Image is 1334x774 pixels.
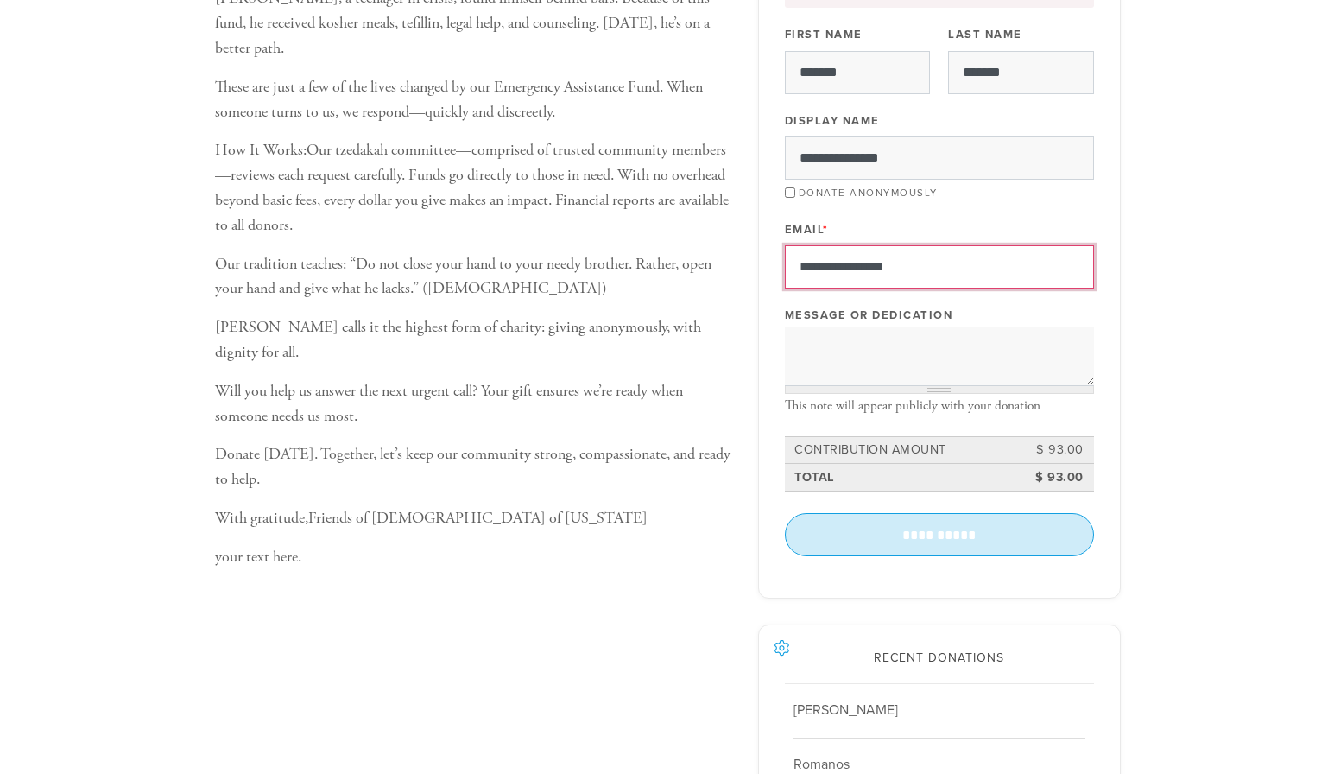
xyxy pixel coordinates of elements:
[215,315,731,365] p: [PERSON_NAME] calls it the highest form of charity: giving anonymously, with dignity for all.
[1008,438,1086,462] td: $ 93.00
[215,442,731,492] p: Donate [DATE]. Together, let’s keep our community strong, compassionate, and ready to help.
[785,113,880,129] label: Display Name
[215,379,731,429] p: Will you help us answer the next urgent call? Your gift ensures we’re ready when someone needs us...
[785,651,1094,666] h2: Recent Donations
[215,252,731,302] p: Our tradition teaches: “Do not close your hand to your needy brother. Rather, open your hand and ...
[823,223,829,237] span: This field is required.
[215,506,731,531] p: With gratitude,Friends of [DEMOGRAPHIC_DATA] of [US_STATE]
[792,438,1008,462] td: Contribution Amount
[1008,466,1086,490] td: $ 93.00
[785,27,863,42] label: First Name
[785,222,829,238] label: Email
[948,27,1022,42] label: Last Name
[785,398,1094,414] div: This note will appear publicly with your donation
[215,138,731,238] p: How It Works:Our tzedakah committee—comprised of trusted community members—reviews each request c...
[792,466,1008,490] td: Total
[793,701,898,719] span: [PERSON_NAME]
[215,545,731,570] p: your text here.
[793,756,850,773] span: Romanos
[785,308,953,323] label: Message or dedication
[215,75,731,125] p: These are just a few of the lives changed by our Emergency Assistance Fund. When someone turns to...
[799,187,938,199] label: Donate Anonymously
